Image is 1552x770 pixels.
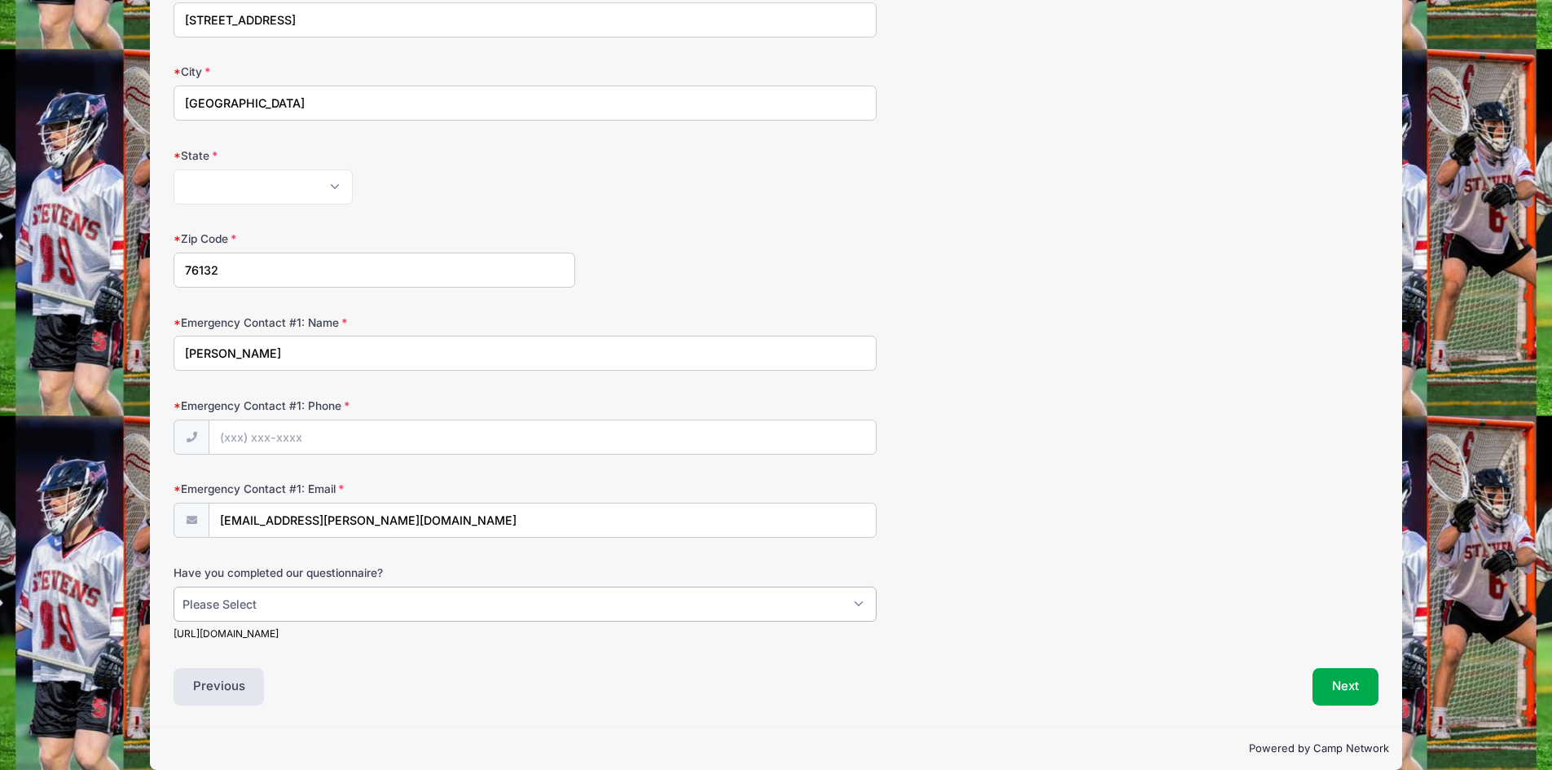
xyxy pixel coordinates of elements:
label: Emergency Contact #1: Phone [174,398,575,414]
input: email@email.com [209,503,877,538]
button: Previous [174,668,265,706]
div: [URL][DOMAIN_NAME] [174,627,877,641]
label: Emergency Contact #1: Name [174,315,575,331]
label: Have you completed our questionnaire? [174,565,575,581]
label: State [174,147,575,164]
label: Emergency Contact #1: Email [174,481,575,497]
label: Zip Code [174,231,575,247]
button: Next [1312,668,1378,706]
p: Powered by Camp Network [163,741,1389,757]
label: City [174,64,575,80]
input: xxxxx [174,253,575,288]
input: (xxx) xxx-xxxx [209,420,877,455]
